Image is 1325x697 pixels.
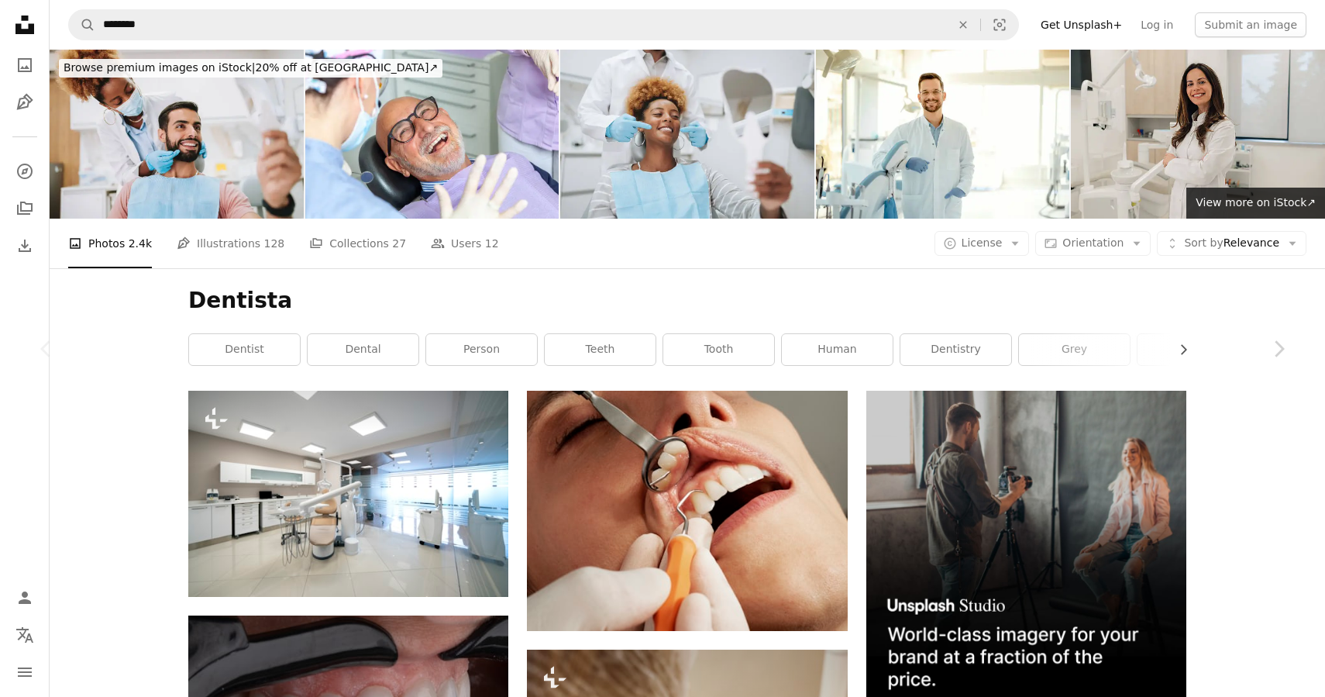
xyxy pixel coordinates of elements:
h1: Dentista [188,287,1186,315]
a: dental [308,334,418,365]
a: a dentist's office with dental equipment in it [188,487,508,501]
a: Photos [9,50,40,81]
a: tooth [663,334,774,365]
a: human [782,334,893,365]
span: Sort by [1184,236,1223,249]
a: Illustrations [9,87,40,118]
a: Log in [1131,12,1182,37]
a: Users 12 [431,219,499,268]
a: grey [1019,334,1130,365]
a: Illustrations 128 [177,219,284,268]
a: Collections 27 [309,219,406,268]
button: License [934,231,1030,256]
button: Submit an image [1195,12,1306,37]
button: Language [9,619,40,650]
span: Orientation [1062,236,1124,249]
img: woman with silver and yellow hoop earrings [527,391,847,631]
a: woman with silver and yellow hoop earrings [527,504,847,518]
a: dentistry [900,334,1011,365]
img: a dentist's office with dental equipment in it [188,391,508,596]
button: Search Unsplash [69,10,95,40]
a: Browse premium images on iStock|20% off at [GEOGRAPHIC_DATA]↗ [50,50,452,87]
a: Log in / Sign up [9,582,40,613]
span: View more on iStock ↗ [1196,196,1316,209]
a: dentist [189,334,300,365]
button: Orientation [1035,231,1151,256]
button: Menu [9,657,40,688]
button: Visual search [981,10,1018,40]
a: teeth [545,334,656,365]
span: Browse premium images on iStock | [64,61,255,74]
button: Sort byRelevance [1157,231,1306,256]
span: 12 [485,235,499,252]
span: Relevance [1184,236,1279,251]
a: Next [1232,274,1325,423]
span: 20% off at [GEOGRAPHIC_DATA] ↗ [64,61,438,74]
button: scroll list to the right [1169,334,1186,365]
form: Find visuals sitewide [68,9,1019,40]
span: 128 [264,235,285,252]
img: Man dental treatment with woman dentist looking in mirror [50,50,304,219]
a: person [426,334,537,365]
a: Explore [9,156,40,187]
a: View more on iStock↗ [1186,188,1325,219]
img: Smiling young dentist [816,50,1070,219]
img: Woman in dentist office holding mirror [560,50,814,219]
button: Clear [946,10,980,40]
a: Download History [9,230,40,261]
a: Get Unsplash+ [1031,12,1131,37]
a: Collections [9,193,40,224]
span: 27 [392,235,406,252]
img: Senior man laughing during dental checkup with female dentist [305,50,559,219]
span: License [962,236,1003,249]
img: Portrait of smiling dentist standing in her modern office [1071,50,1325,219]
a: health [1137,334,1248,365]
